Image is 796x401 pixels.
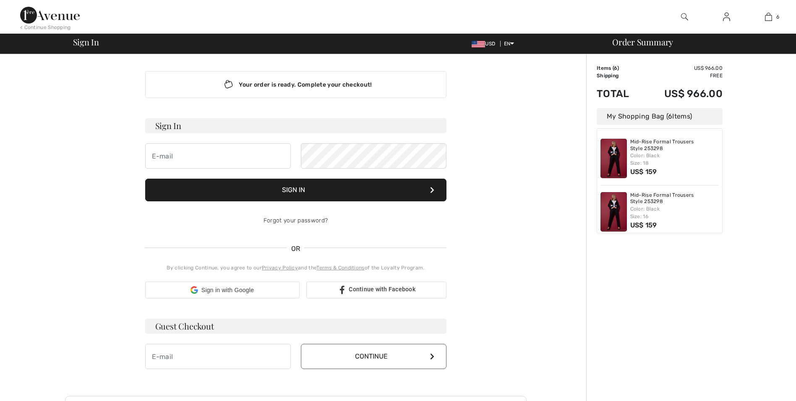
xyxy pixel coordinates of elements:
button: Continue [301,344,446,369]
div: < Continue Shopping [20,24,71,31]
span: EN [504,41,514,47]
div: By clicking Continue, you agree to our and the of the Loyalty Program. [145,264,446,272]
div: Your order is ready. Complete your checkout! [145,71,446,98]
span: US$ 159 [630,168,657,176]
a: Mid-Rise Formal Trousers Style 253298 [630,192,719,205]
td: Shipping [597,72,642,79]
h3: Guest Checkout [145,319,446,334]
div: Order Summary [602,38,791,46]
span: Sign in with Google [201,286,254,295]
img: Mid-Rise Formal Trousers Style 253298 [600,139,627,178]
a: Privacy Policy [262,265,298,271]
h3: Sign In [145,118,446,133]
img: US Dollar [472,41,485,47]
td: Total [597,79,642,108]
div: My Shopping Bag ( Items) [597,108,723,125]
div: Color: Black Size: 16 [630,205,719,220]
span: Continue with Facebook [349,286,415,293]
span: 6 [614,65,617,71]
span: USD [472,41,498,47]
input: E-mail [145,143,291,169]
div: Sign in with Google [145,282,300,298]
button: Sign In [145,179,446,201]
span: OR [287,244,305,254]
a: Forgot your password? [264,217,328,224]
a: Terms & Conditions [316,265,364,271]
span: Sign In [73,38,99,46]
img: 1ère Avenue [20,7,80,24]
img: Mid-Rise Formal Trousers Style 253298 [600,192,627,232]
span: US$ 159 [630,221,657,229]
td: Items ( ) [597,64,642,72]
input: E-mail [145,344,291,369]
div: Color: Black Size: 18 [630,152,719,167]
a: Continue with Facebook [306,282,446,298]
